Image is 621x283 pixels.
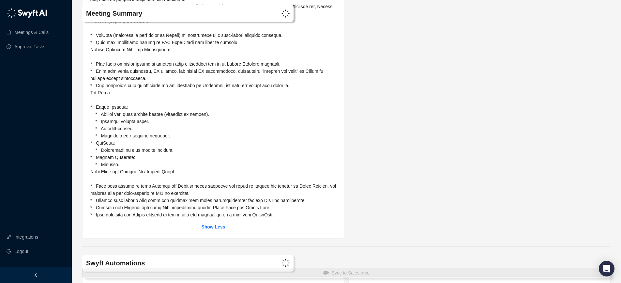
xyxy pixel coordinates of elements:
[281,259,290,267] img: Swyft Logo
[34,273,38,277] span: left
[86,259,203,268] h4: Swyft Automations
[201,224,225,229] strong: Show Less
[599,261,614,276] div: Open Intercom Messenger
[14,230,38,244] a: Integrations
[14,245,28,258] span: Logout
[281,9,290,18] img: Swyft Logo
[14,26,49,39] a: Meetings & Calls
[86,9,203,18] h4: Meeting Summary
[14,40,45,53] a: Approval Tasks
[7,249,11,254] span: logout
[82,268,611,278] button: Sync to Salesforce
[7,8,47,18] img: logo-05li4sbe.png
